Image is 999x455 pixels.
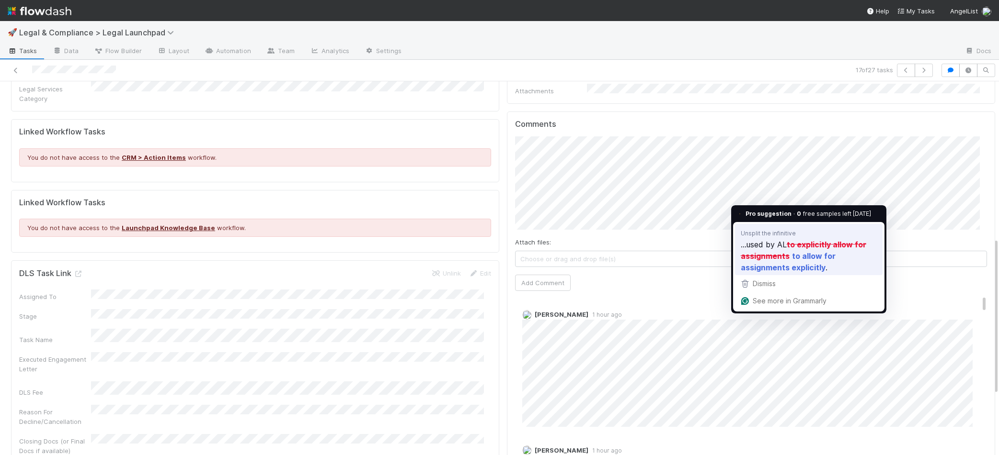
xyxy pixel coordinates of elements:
[86,44,149,59] a: Flow Builder
[19,388,91,397] div: DLS Fee
[19,407,91,426] div: Reason For Decline/Cancellation
[515,86,587,96] div: Attachments
[431,269,461,277] a: Unlink
[19,198,491,208] h5: Linked Workflow Tasks
[516,251,987,266] span: Choose or drag and drop file(s)
[982,7,991,16] img: avatar_b5be9b1b-4537-4870-b8e7-50cc2287641b.png
[19,311,91,321] div: Stage
[259,44,302,59] a: Team
[957,44,999,59] a: Docs
[535,446,588,454] span: [PERSON_NAME]
[19,355,91,374] div: Executed Engagement Letter
[950,7,978,15] span: AngelList
[19,127,491,137] h5: Linked Workflow Tasks
[19,292,91,301] div: Assigned To
[588,311,622,318] span: 1 hour ago
[122,154,186,161] a: CRM > Action Items
[522,310,532,320] img: avatar_0a9e60f7-03da-485c-bb15-a40c44fcec20.png
[302,44,357,59] a: Analytics
[515,237,551,247] label: Attach files:
[8,46,37,55] span: Tasks
[535,311,588,318] span: [PERSON_NAME]
[515,120,987,129] h5: Comments
[522,445,532,455] img: avatar_0a9e60f7-03da-485c-bb15-a40c44fcec20.png
[856,65,893,75] span: 17 of 27 tasks
[866,6,889,16] div: Help
[469,269,491,277] a: Edit
[357,44,409,59] a: Settings
[19,269,83,278] h5: DLS Task Link
[8,3,71,19] img: logo-inverted-e16ddd16eac7371096b0.svg
[122,224,215,232] a: Launchpad Knowledge Base
[19,148,491,166] div: You do not have access to the workflow.
[8,28,17,36] span: 🚀
[197,44,259,59] a: Automation
[19,219,491,237] div: You do not have access to the workflow.
[19,28,179,37] span: Legal & Compliance > Legal Launchpad
[897,6,935,16] a: My Tasks
[45,44,86,59] a: Data
[897,7,935,15] span: My Tasks
[588,447,622,454] span: 1 hour ago
[19,84,91,103] div: Legal Services Category
[149,44,197,59] a: Layout
[515,275,571,291] button: Add Comment
[19,335,91,344] div: Task Name
[94,46,142,55] span: Flow Builder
